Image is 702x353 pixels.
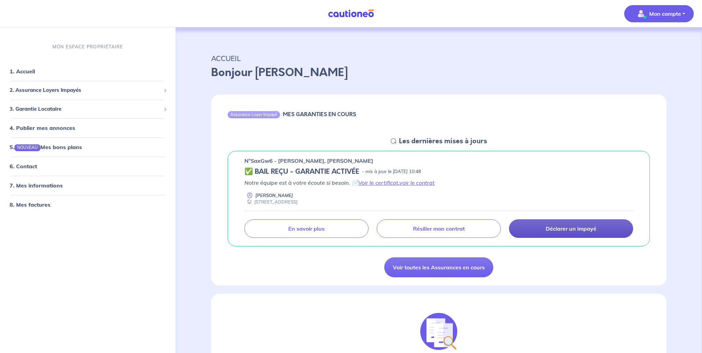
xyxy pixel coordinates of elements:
[420,313,457,350] img: justif-loupe
[244,219,368,238] a: En savoir plus
[10,201,50,208] a: 8. Mes factures
[3,159,173,173] div: 6. Contact
[3,84,173,97] div: 2. Assurance Loyers Impayés
[244,157,373,165] p: n°SaxGw6 - [PERSON_NAME], [PERSON_NAME]
[399,179,435,186] a: voir le contrat
[636,8,646,19] img: illu_account_valid_menu.svg
[244,168,633,176] div: state: CONTRACT-VALIDATED, Context: NEW,MAYBE-CERTIFICATE,RELATIONSHIP,LESSOR-DOCUMENTS
[244,199,298,205] div: [STREET_ADDRESS]
[649,10,681,18] p: Mon compte
[10,182,63,189] a: 7. Mes informations
[10,144,82,150] a: 5.NOUVEAUMes bons plans
[10,68,35,75] a: 1. Accueil
[244,168,359,176] h5: ✅ BAIL REÇU - GARANTIE ACTIVÉE
[624,5,694,22] button: illu_account_valid_menu.svgMon compte
[10,163,37,170] a: 6. Contact
[288,225,325,232] p: En savoir plus
[546,225,596,232] p: Déclarer un impayé
[255,192,293,199] p: [PERSON_NAME]
[52,44,123,50] p: MON ESPACE PROPRIÉTAIRE
[3,198,173,211] div: 8. Mes factures
[399,137,487,145] h5: Les dernières mises à jours
[3,102,173,116] div: 3. Garantie Locataire
[10,86,161,94] span: 2. Assurance Loyers Impayés
[325,9,377,18] img: Cautioneo
[211,64,666,81] p: Bonjour [PERSON_NAME]
[283,111,356,118] h6: MES GARANTIES EN COURS
[3,64,173,78] div: 1. Accueil
[384,257,493,277] a: Voir toutes les Assurances en cours
[358,179,398,186] a: Voir le certificat
[211,52,666,64] p: ACCUEIL
[3,179,173,192] div: 7. Mes informations
[3,121,173,135] div: 4. Publier mes annonces
[228,111,280,118] div: Assurance Loyer Impayé
[10,124,75,131] a: 4. Publier mes annonces
[10,105,161,113] span: 3. Garantie Locataire
[362,168,421,175] p: - mis à jour le [DATE] 10:48
[377,219,501,238] a: Résilier mon contrat
[509,219,633,238] a: Déclarer un impayé
[244,179,633,187] p: Notre équipe est à votre écoute si besoin. 📄 ,
[413,225,465,232] p: Résilier mon contrat
[3,140,173,154] div: 5.NOUVEAUMes bons plans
